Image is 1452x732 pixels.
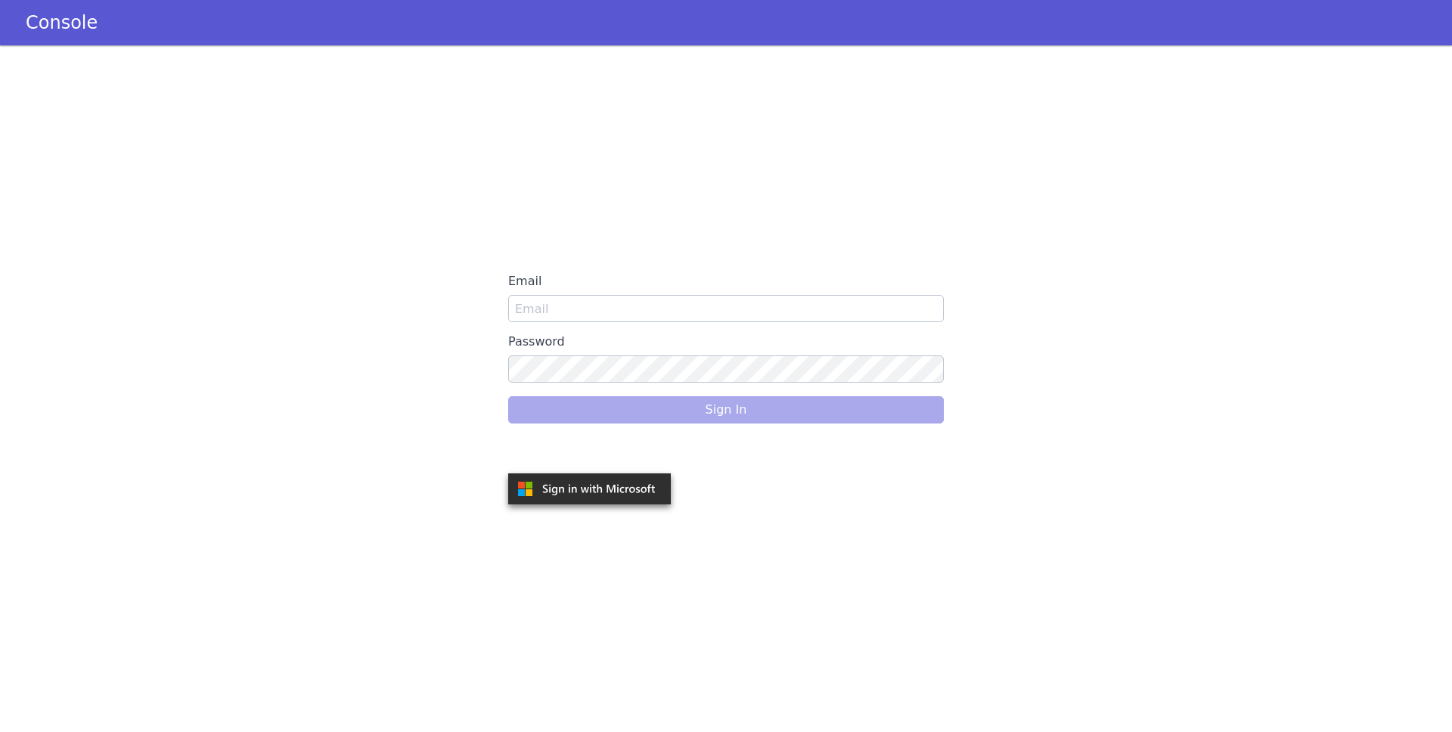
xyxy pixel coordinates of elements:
[508,295,944,322] input: Email
[508,268,944,295] label: Email
[8,12,116,33] a: Console
[508,328,944,355] label: Password
[508,473,671,504] img: azure.svg
[501,436,682,469] iframe: Sign in with Google Button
